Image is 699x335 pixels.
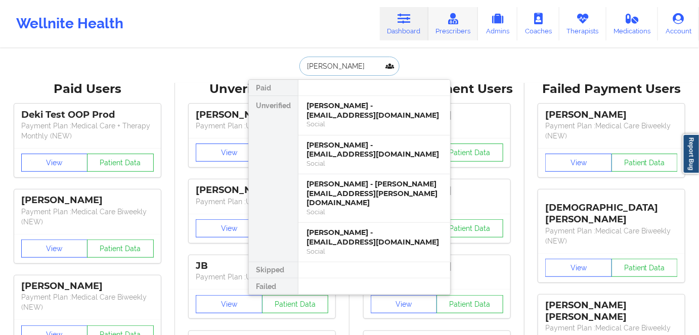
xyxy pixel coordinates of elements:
div: Failed [249,278,298,295]
p: Payment Plan : Unmatched Plan [196,121,328,131]
div: [PERSON_NAME] - [EMAIL_ADDRESS][DOMAIN_NAME] [307,228,442,247]
button: Patient Data [262,295,329,313]
button: Patient Data [611,259,678,277]
p: Payment Plan : Unmatched Plan [196,272,328,282]
button: Patient Data [436,219,503,237]
div: [DEMOGRAPHIC_DATA][PERSON_NAME] [545,195,678,225]
div: Social [307,120,442,128]
a: Dashboard [380,7,428,40]
a: Admins [478,7,517,40]
div: Social [307,159,442,168]
div: [PERSON_NAME] - [PERSON_NAME][EMAIL_ADDRESS][PERSON_NAME][DOMAIN_NAME] [307,179,442,208]
div: [PERSON_NAME] [21,280,154,292]
button: View [371,295,438,313]
div: Skipped [249,262,298,278]
button: Patient Data [436,143,503,162]
a: Medications [606,7,659,40]
button: View [545,154,612,172]
div: [PERSON_NAME] - [EMAIL_ADDRESS][DOMAIN_NAME] [307,101,442,120]
button: View [196,143,263,162]
div: JB [196,260,328,272]
button: View [21,240,88,258]
a: Report Bug [683,134,699,174]
a: Coaches [517,7,559,40]
p: Payment Plan : Medical Care Biweekly (NEW) [545,121,678,141]
a: Therapists [559,7,606,40]
p: Payment Plan : Medical Care Biweekly (NEW) [545,226,678,246]
div: [PERSON_NAME] [196,109,328,121]
button: Patient Data [87,240,154,258]
button: Patient Data [436,295,503,313]
button: Patient Data [611,154,678,172]
div: Paid Users [7,81,168,97]
div: Unverified [249,96,298,262]
a: Prescribers [428,7,478,40]
button: View [196,295,263,313]
div: [PERSON_NAME] [PERSON_NAME] [545,300,678,323]
div: Paid [249,80,298,96]
div: [PERSON_NAME] - [EMAIL_ADDRESS][DOMAIN_NAME] [307,140,442,159]
div: Social [307,247,442,256]
button: View [196,219,263,237]
div: [PERSON_NAME] [545,109,678,121]
p: Payment Plan : Unmatched Plan [196,197,328,207]
p: Payment Plan : Medical Care + Therapy Monthly (NEW) [21,121,154,141]
div: Social [307,208,442,216]
p: Payment Plan : Medical Care Biweekly (NEW) [21,292,154,312]
div: Deki Test OOP Prod [21,109,154,121]
a: Account [658,7,699,40]
div: Failed Payment Users [532,81,692,97]
div: [PERSON_NAME] [21,195,154,206]
div: [PERSON_NAME] [196,184,328,196]
button: Patient Data [87,154,154,172]
p: Payment Plan : Medical Care Biweekly (NEW) [21,207,154,227]
button: View [21,154,88,172]
div: Unverified Users [182,81,343,97]
button: View [545,259,612,277]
